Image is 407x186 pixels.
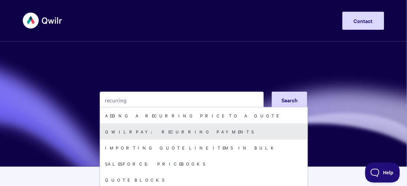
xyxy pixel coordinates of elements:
img: Qwilr Help Center [23,8,63,33]
a: Importing quote line items in bulk [100,139,308,156]
iframe: Toggle Customer Support [365,163,400,183]
a: Salesforce: Pricebooks [100,156,308,172]
button: Search [272,92,307,108]
span: Search [281,96,298,104]
a: Contact [342,12,384,30]
a: Adding A Recurring Price To A Quote [100,107,308,123]
input: Search the knowledge base [100,92,264,108]
a: QwilrPay: Recurring Payments [100,123,308,139]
